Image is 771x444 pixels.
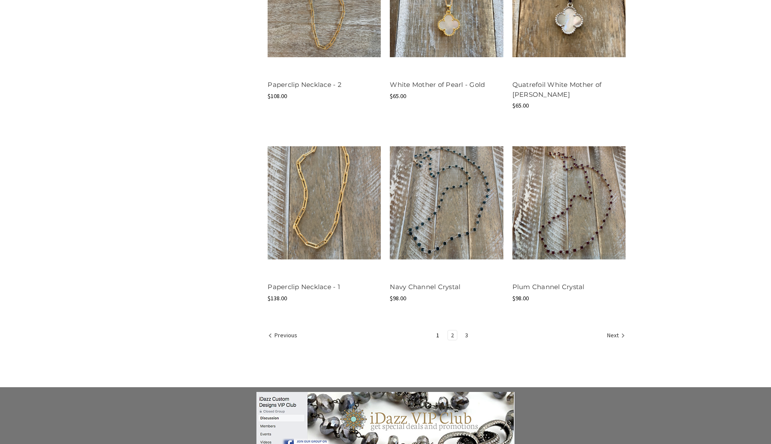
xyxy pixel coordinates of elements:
span: $98.00 [512,294,529,302]
a: Paperclip Necklace - 1 [268,128,381,277]
a: Quatrefoil White Mother of [PERSON_NAME] [512,80,602,99]
a: Plum Channel Crystal [512,128,626,277]
a: White Mother of Pearl - Gold [390,80,485,89]
img: Paperclip Necklace - 1 [268,146,381,259]
img: Navy Channel Crystal [390,146,503,259]
span: $65.00 [390,92,406,100]
span: $98.00 [390,294,406,302]
span: $65.00 [512,102,529,109]
a: Previous [268,330,300,342]
span: $138.00 [268,294,287,302]
a: Next [604,330,625,342]
a: Plum Channel Crystal [512,283,585,291]
a: Page 1 of 3 [433,330,442,340]
a: Navy Channel Crystal [390,128,503,277]
span: $108.00 [268,92,287,100]
a: Page 3 of 3 [462,330,471,340]
a: Navy Channel Crystal [390,283,460,291]
nav: pagination [268,330,626,342]
img: Plum Channel Crystal [512,146,626,259]
a: Page 2 of 3 [448,330,457,340]
a: Paperclip Necklace - 1 [268,283,340,291]
a: Paperclip Necklace - 2 [268,80,342,89]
